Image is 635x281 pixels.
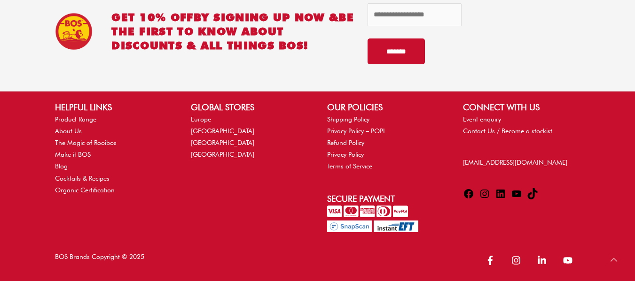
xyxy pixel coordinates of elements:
a: Product Range [55,115,96,123]
a: linkedin-in [533,251,557,270]
a: Cocktails & Recipes [55,175,110,182]
a: Make it BOS [55,151,91,158]
a: Blog [55,162,68,170]
h2: CONNECT WITH US [463,101,580,114]
a: Terms of Service [327,162,372,170]
a: Contact Us / Become a stockist [463,127,552,135]
h2: HELPFUL LINKS [55,101,172,114]
h2: OUR POLICIES [327,101,444,114]
a: [GEOGRAPHIC_DATA] [191,139,254,146]
a: Privacy Policy – POPI [327,127,385,135]
nav: CONNECT WITH US [463,114,580,137]
a: [GEOGRAPHIC_DATA] [191,151,254,158]
a: [EMAIL_ADDRESS][DOMAIN_NAME] [463,159,567,166]
a: facebook-f [481,251,505,270]
h2: Secure Payment [327,192,444,205]
a: The Magic of Rooibos [55,139,117,146]
a: Shipping Policy [327,115,369,123]
a: About Us [55,127,82,135]
a: youtube [558,251,580,270]
h2: GET 10% OFF be the first to know about discounts & all things BOS! [111,10,354,53]
a: [GEOGRAPHIC_DATA] [191,127,254,135]
h2: GLOBAL STORES [191,101,308,114]
div: BOS Brands Copyright © 2025 [46,251,318,272]
nav: HELPFUL LINKS [55,114,172,196]
a: Privacy Policy [327,151,364,158]
nav: GLOBAL STORES [191,114,308,161]
a: Europe [191,115,211,123]
img: Pay with InstantEFT [374,220,418,232]
img: Pay with SnapScan [327,220,372,232]
span: BY SIGNING UP NOW & [194,11,339,23]
a: Event enquiry [463,115,501,123]
img: BOS Ice Tea [55,13,93,50]
a: instagram [507,251,531,270]
nav: OUR POLICIES [327,114,444,173]
a: Refund Policy [327,139,364,146]
a: Organic Certification [55,186,115,194]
